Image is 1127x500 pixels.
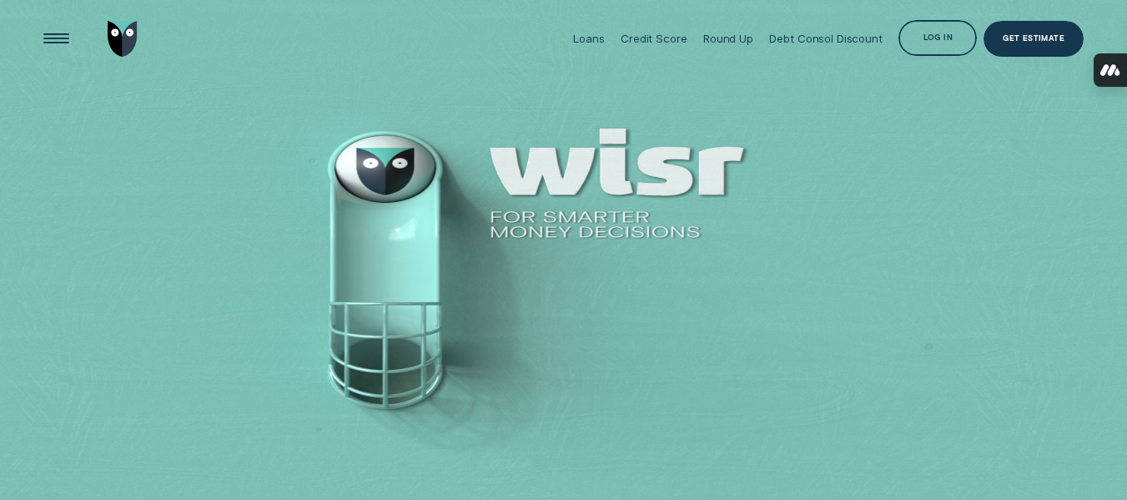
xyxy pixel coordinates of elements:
div: Debt Consol Discount [769,32,882,45]
div: Loans [573,32,604,45]
strong: Wisr Money On Your Mind Report [881,341,981,362]
button: Open Menu [38,21,73,56]
button: Log in [898,20,977,55]
a: Get Estimate [984,21,1084,56]
span: Learn more [881,391,909,398]
div: Credit Score [621,32,687,45]
a: Wisr Money On Your Mind ReportFind out how Aussies are really feeling about money in [DATE].Learn... [866,324,1011,417]
img: Wisr [108,21,137,56]
p: Find out how Aussies are really feeling about money in [DATE]. [881,341,997,384]
div: Round Up [703,32,753,45]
